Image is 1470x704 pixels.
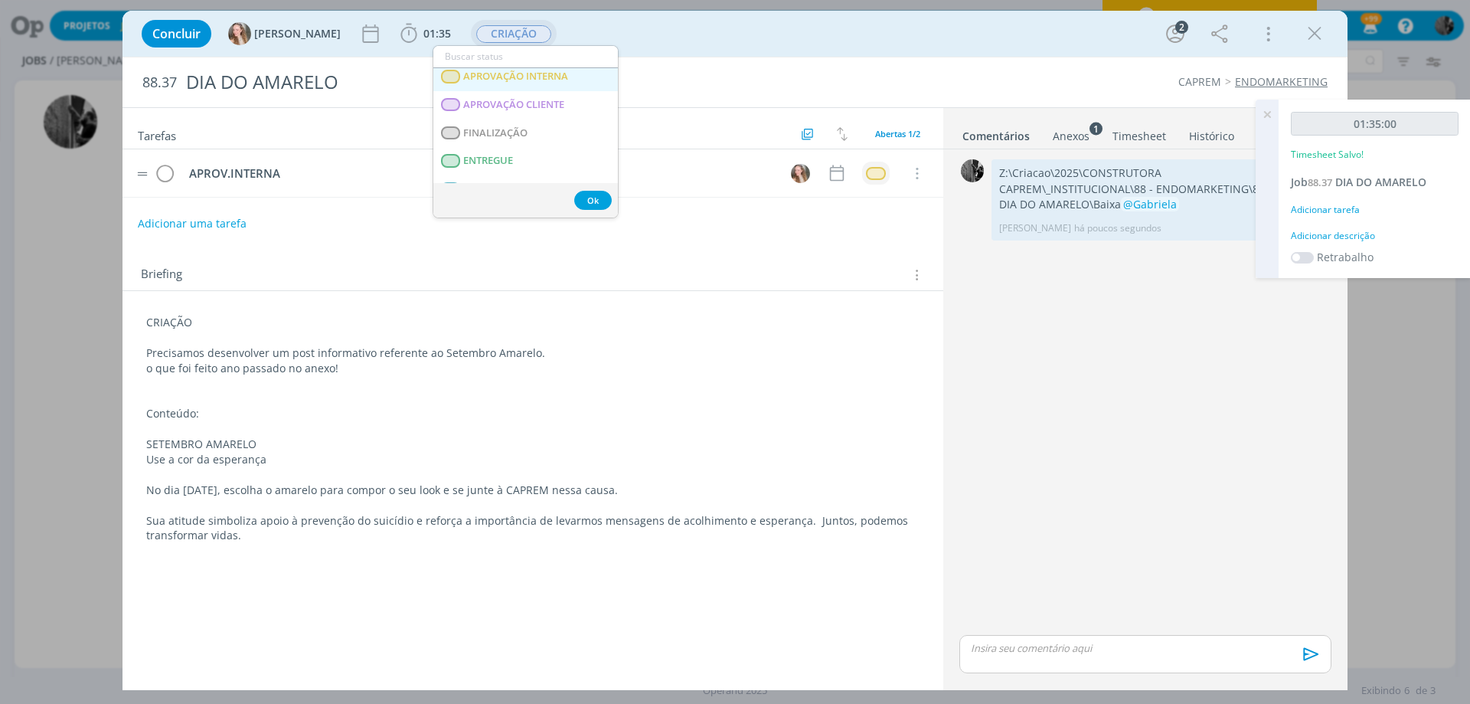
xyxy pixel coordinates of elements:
[146,513,920,544] p: Sua atitude simboliza apoio à prevenção do suicídio e reforça a importância de levarmos mensagens...
[999,165,1292,212] p: Z:\Criacao\2025\CONSTRUTORA CAPREM\_INSTITUCIONAL\88 - ENDOMARKETING\88.37 - DIA DO AMARELO\Baixa
[463,99,564,111] span: APROVAÇÃO CLIENTE
[1178,74,1221,89] a: CAPREM
[146,345,920,361] p: Precisamos desenvolver um post informativo referente ao Setembro Amarelo.
[1335,175,1426,189] span: DIA DO AMARELO
[146,361,920,376] p: o que foi feito ano passado no anexo!
[1175,21,1188,34] div: 2
[1123,197,1177,211] span: @Gabriela
[791,164,810,183] img: G
[463,70,568,83] span: APROVAÇÃO INTERNA
[146,315,920,330] p: CRIAÇÃO
[1308,175,1332,189] span: 88.37
[1163,21,1187,46] button: 2
[137,210,247,237] button: Adicionar uma tarefa
[1089,122,1102,135] sup: 1
[141,265,182,285] span: Briefing
[397,21,455,46] button: 01:35
[180,64,828,101] div: DIA DO AMARELO
[476,25,551,43] span: CRIAÇÃO
[142,20,211,47] button: Concluir
[1053,129,1089,144] div: Anexos
[837,127,848,141] img: arrow-down-up.svg
[142,74,177,91] span: 88.37
[463,183,512,195] span: TEMPLATE
[146,406,920,421] p: Conteúdo:
[1074,221,1161,235] span: há poucos segundos
[789,162,812,185] button: G
[228,22,341,45] button: G[PERSON_NAME]
[182,164,776,183] div: APROV.INTERNA
[962,122,1031,144] a: Comentários
[254,28,341,39] span: [PERSON_NAME]
[463,127,528,139] span: FINALIZAÇÃO
[875,128,920,139] span: Abertas 1/2
[1317,249,1374,265] label: Retrabalho
[1291,229,1459,243] div: Adicionar descrição
[1291,148,1364,162] p: Timesheet Salvo!
[433,46,618,67] input: Buscar status
[999,221,1071,235] p: [PERSON_NAME]
[146,483,920,498] p: No dia [DATE], escolha o amarelo para compor o seu look e se junte à CAPREM nessa causa.
[1188,122,1235,144] a: Histórico
[463,155,513,167] span: ENTREGUE
[122,11,1347,690] div: dialog
[1112,122,1167,144] a: Timesheet
[423,26,451,41] span: 01:35
[433,45,619,218] ul: CRIAÇÃO
[1291,175,1426,189] a: Job88.37DIA DO AMARELO
[152,28,201,40] span: Concluir
[475,25,552,44] button: CRIAÇÃO
[146,452,920,467] p: Use a cor da esperança
[574,191,612,210] button: Ok
[137,172,148,176] img: drag-icon.svg
[1235,74,1328,89] a: ENDOMARKETING
[146,437,920,452] p: SETEMBRO AMARELO
[961,159,984,182] img: P
[138,125,176,143] span: Tarefas
[1291,203,1459,217] div: Adicionar tarefa
[228,22,251,45] img: G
